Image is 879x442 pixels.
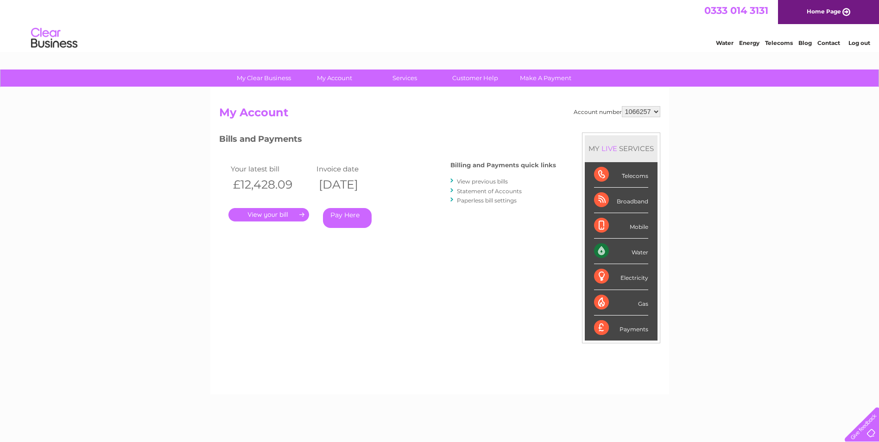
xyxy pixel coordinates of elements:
div: Broadband [594,188,648,213]
a: 0333 014 3131 [704,5,768,16]
a: View previous bills [457,178,508,185]
a: Log out [848,39,870,46]
td: Your latest bill [228,163,314,175]
a: My Account [296,69,373,87]
td: Invoice date [314,163,400,175]
div: LIVE [600,144,619,153]
h3: Bills and Payments [219,133,556,149]
h4: Billing and Payments quick links [450,162,556,169]
th: £12,428.09 [228,175,314,194]
a: Services [367,69,443,87]
a: My Clear Business [226,69,302,87]
a: Contact [817,39,840,46]
img: logo.png [31,24,78,52]
a: Make A Payment [507,69,584,87]
a: Customer Help [437,69,513,87]
a: Statement of Accounts [457,188,522,195]
a: . [228,208,309,221]
a: Blog [798,39,812,46]
a: Energy [739,39,759,46]
div: Water [594,239,648,264]
a: Telecoms [765,39,793,46]
div: Mobile [594,213,648,239]
div: Account number [574,106,660,117]
div: MY SERVICES [585,135,658,162]
div: Telecoms [594,162,648,188]
div: Payments [594,316,648,341]
a: Paperless bill settings [457,197,517,204]
h2: My Account [219,106,660,124]
a: Pay Here [323,208,372,228]
a: Water [716,39,734,46]
th: [DATE] [314,175,400,194]
div: Electricity [594,264,648,290]
div: Gas [594,290,648,316]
